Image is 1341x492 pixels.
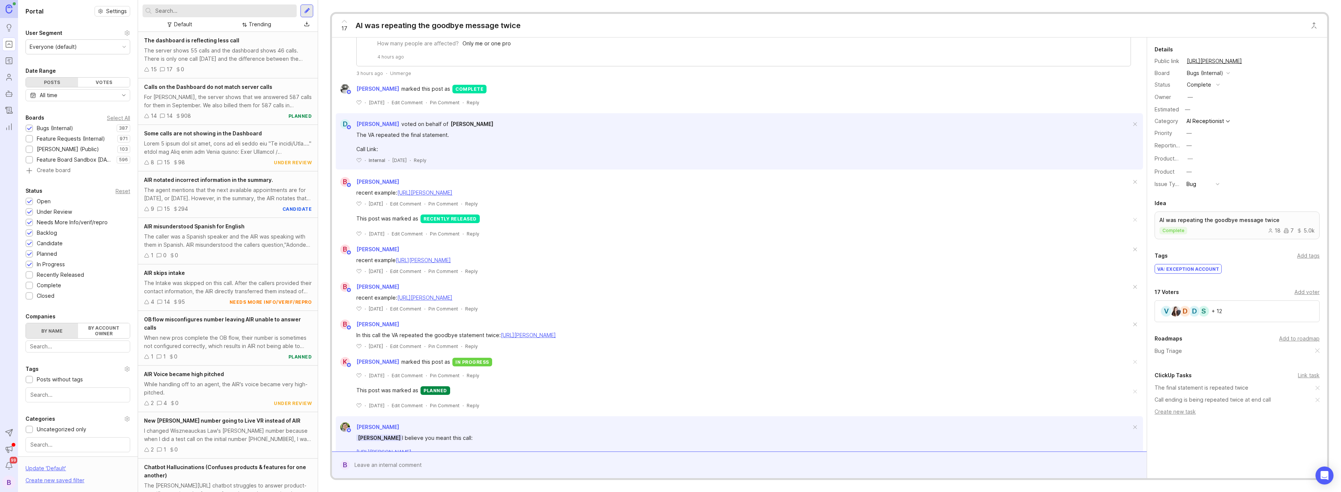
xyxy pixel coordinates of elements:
[144,223,245,229] span: AIR misunderstood Spanish for English
[346,89,352,95] img: member badge
[1155,130,1172,136] label: Priority
[2,475,16,489] button: B
[120,136,128,142] p: 971
[144,270,185,276] span: AIR skips intake
[1155,371,1192,380] div: ClickUp Tasks
[151,251,153,259] div: 1
[26,312,56,321] div: Companies
[1284,228,1294,233] div: 7
[2,426,16,439] button: Send to Autopilot
[369,306,383,312] time: [DATE]
[356,246,399,252] span: [PERSON_NAME]
[2,70,16,84] a: Users
[1185,154,1195,163] button: ProductboardID
[151,205,154,213] div: 9
[356,449,411,455] a: [URL][PERSON_NAME]
[26,66,56,75] div: Date Range
[1155,181,1182,187] label: Issue Type
[1187,81,1211,89] div: complete
[340,357,350,367] div: K
[451,121,493,127] span: [PERSON_NAME]
[387,99,389,106] div: ·
[1186,118,1224,124] div: AI Receptionist
[420,214,480,223] div: recently released
[164,399,167,407] div: 4
[167,65,173,73] div: 17
[356,70,383,76] span: 3 hours ago
[377,39,459,48] div: How many people are affected?
[356,283,399,290] span: [PERSON_NAME]
[119,125,128,131] p: 387
[175,399,179,407] div: 0
[346,362,352,368] img: member badge
[144,427,312,443] div: I changed Wiszneauckas Law's [PERSON_NAME] number because when I did a test call on the initial n...
[1162,228,1184,234] p: complete
[1188,154,1193,163] div: —
[369,157,385,163] div: Internal
[369,373,384,378] time: [DATE]
[392,99,423,106] div: Edit Comment
[365,157,366,163] div: ·
[164,298,170,306] div: 14
[78,323,130,338] label: By account owner
[1297,228,1315,233] div: 5.0k
[424,306,425,312] div: ·
[1155,264,1221,273] div: VA: Exception Account
[356,85,399,93] span: [PERSON_NAME]
[120,146,128,152] p: 103
[426,231,427,237] div: ·
[144,84,272,90] span: Calls on the Dashboard do not match server calls
[356,294,656,302] div: recent example:
[1212,309,1222,314] div: + 12
[386,201,387,207] div: ·
[138,171,318,218] a: AIR notated incorrect information in the summary.The agent mentions that the next available appoi...
[401,358,450,366] span: marked this post as
[340,319,350,329] div: B
[1155,199,1166,208] div: Idea
[336,177,399,187] a: B[PERSON_NAME]
[1315,466,1333,484] div: Open Intercom Messenger
[37,281,61,289] div: Complete
[174,445,178,454] div: 0
[387,402,389,409] div: ·
[1198,305,1210,317] div: S
[2,21,16,34] a: Ideas
[26,168,130,174] a: Create board
[1155,45,1173,54] div: Details
[430,231,460,237] div: Pin Comment
[178,158,185,166] div: 98
[144,130,262,136] span: Some calls are not showing in the Dashboard
[369,343,383,349] time: [DATE]
[151,445,154,454] div: 2
[369,403,384,408] time: [DATE]
[463,372,464,379] div: ·
[2,459,16,472] button: Notifications
[430,402,460,409] div: Pin Comment
[1155,334,1182,343] div: Roadmaps
[144,46,312,63] div: The server shows 55 calls and the dashboard shows 46 calls. There is only one call [DATE] and the...
[346,250,352,255] img: member badge
[1155,396,1271,404] a: Call ending is being repeated twice at end call
[1170,306,1181,316] img: Kelsey Fisher
[155,7,294,15] input: Search...
[336,357,401,367] a: K[PERSON_NAME]
[424,268,425,274] div: ·
[467,99,479,106] div: Reply
[138,412,318,459] a: New [PERSON_NAME] number going to Live VR instead of AIRI changed Wiszneauckas Law's [PERSON_NAME...
[288,354,312,360] div: planned
[1306,18,1321,33] button: Close button
[452,85,487,93] div: complete
[138,264,318,311] a: AIR skips intakeThe Intake was skipped on this call. After the callers provided their contact inf...
[2,442,16,456] button: Announcements
[465,268,478,274] div: Reply
[2,54,16,67] a: Roadmaps
[426,99,427,106] div: ·
[2,103,16,117] a: Changelog
[356,358,399,366] span: [PERSON_NAME]
[467,231,479,237] div: Reply
[387,231,389,237] div: ·
[365,99,366,106] div: ·
[1155,288,1179,297] div: 17 Voters
[365,402,366,409] div: ·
